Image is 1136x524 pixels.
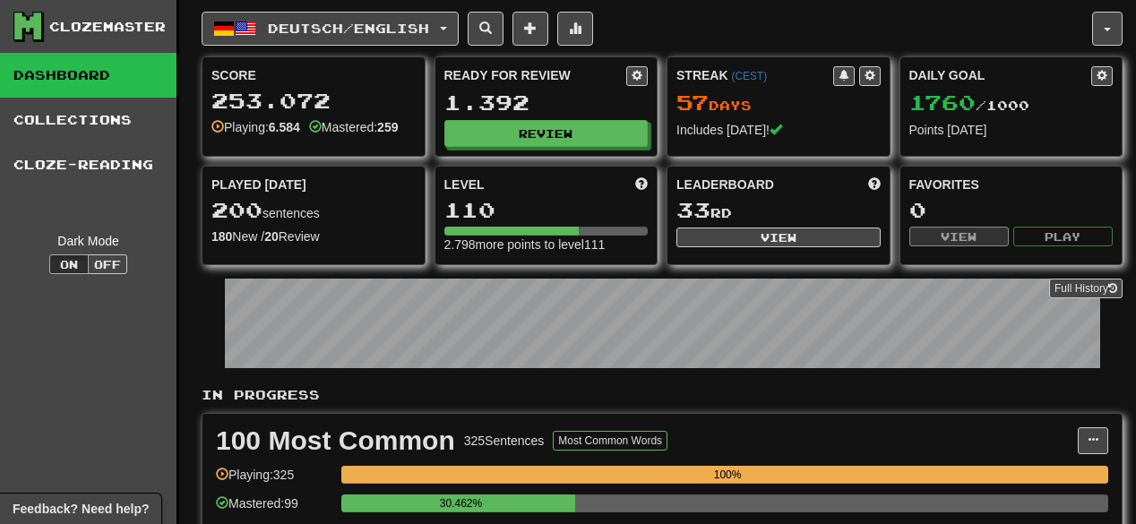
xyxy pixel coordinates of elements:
button: Search sentences [468,12,503,46]
button: Deutsch/English [202,12,459,46]
button: View [909,227,1009,246]
button: Most Common Words [553,431,667,451]
div: 30.462% [347,494,575,512]
span: / 1000 [909,98,1029,113]
div: 0 [909,199,1114,221]
button: Review [444,120,649,147]
div: Mastered: [309,118,399,136]
div: Streak [676,66,833,84]
div: 100% [347,466,1108,484]
div: 100 Most Common [216,427,455,454]
span: Level [444,176,485,193]
span: Leaderboard [676,176,774,193]
div: Score [211,66,416,84]
div: Day s [676,91,881,115]
div: Daily Goal [909,66,1092,86]
button: On [49,254,89,274]
button: View [676,228,881,247]
button: Play [1013,227,1113,246]
span: Open feedback widget [13,500,149,518]
div: Ready for Review [444,66,627,84]
span: Played [DATE] [211,176,306,193]
span: 1760 [909,90,976,115]
div: Points [DATE] [909,121,1114,139]
span: 200 [211,197,262,222]
div: 110 [444,199,649,221]
span: Score more points to level up [635,176,648,193]
a: Full History [1049,279,1123,298]
span: Deutsch / English [268,21,429,36]
div: Playing: [211,118,300,136]
div: 325 Sentences [464,432,545,450]
div: 2.798 more points to level 111 [444,236,649,253]
div: New / Review [211,228,416,245]
span: This week in points, UTC [868,176,881,193]
button: More stats [557,12,593,46]
div: Favorites [909,176,1114,193]
a: (CEST) [731,70,767,82]
strong: 180 [211,229,232,244]
div: Mastered: 99 [216,494,332,524]
div: rd [676,199,881,222]
button: Add sentence to collection [512,12,548,46]
div: sentences [211,199,416,222]
strong: 6.584 [269,120,300,134]
div: Playing: 325 [216,466,332,495]
div: Clozemaster [49,18,166,36]
strong: 20 [264,229,279,244]
div: Includes [DATE]! [676,121,881,139]
strong: 259 [377,120,398,134]
div: 253.072 [211,90,416,112]
span: 57 [676,90,709,115]
div: Dark Mode [13,232,163,250]
p: In Progress [202,386,1123,404]
span: 33 [676,197,710,222]
div: 1.392 [444,91,649,114]
button: Off [88,254,127,274]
